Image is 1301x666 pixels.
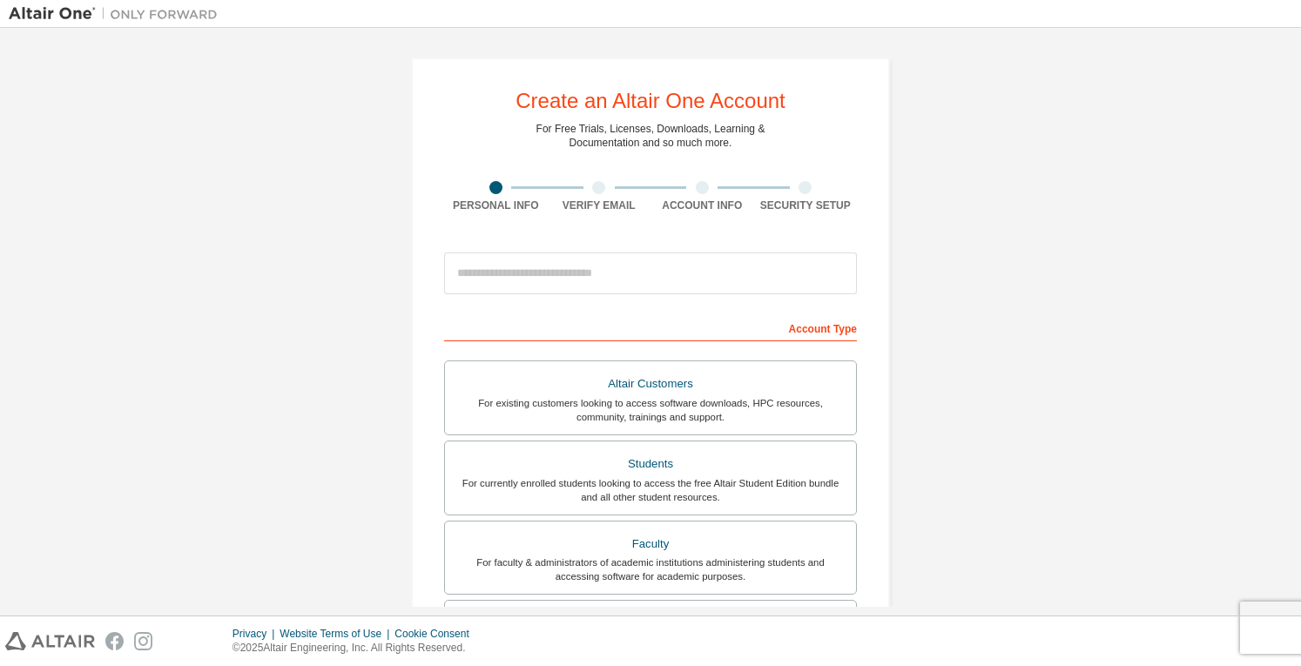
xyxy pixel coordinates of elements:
div: For faculty & administrators of academic institutions administering students and accessing softwa... [455,555,846,583]
img: altair_logo.svg [5,632,95,650]
div: Faculty [455,532,846,556]
div: Students [455,452,846,476]
div: Security Setup [754,198,858,212]
div: Account Info [650,198,754,212]
div: Cookie Consent [394,627,479,641]
img: instagram.svg [134,632,152,650]
div: Personal Info [444,198,548,212]
img: facebook.svg [105,632,124,650]
div: Website Terms of Use [280,627,394,641]
div: For currently enrolled students looking to access the free Altair Student Edition bundle and all ... [455,476,846,504]
div: Altair Customers [455,372,846,396]
div: Verify Email [548,198,651,212]
div: Privacy [233,627,280,641]
div: For Free Trials, Licenses, Downloads, Learning & Documentation and so much more. [536,122,765,150]
div: Create an Altair One Account [516,91,785,111]
div: Account Type [444,313,857,341]
img: Altair One [9,5,226,23]
p: © 2025 Altair Engineering, Inc. All Rights Reserved. [233,641,480,656]
div: For existing customers looking to access software downloads, HPC resources, community, trainings ... [455,396,846,424]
